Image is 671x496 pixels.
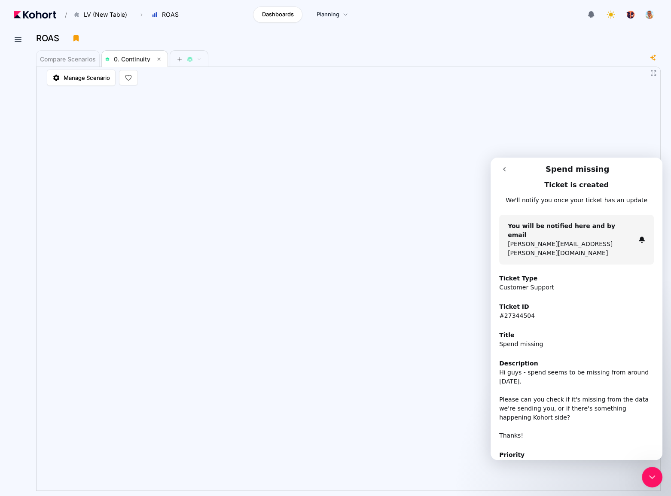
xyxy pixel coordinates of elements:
[262,10,293,19] span: Dashboards
[36,34,64,43] h3: ROAS
[64,73,110,82] span: Manage Scenario
[9,302,163,311] p: High
[14,11,56,18] img: Kohort logo
[139,11,144,18] span: ›
[650,70,657,76] button: Fullscreen
[317,10,339,19] span: Planning
[58,10,67,19] span: /
[308,6,357,23] a: Planning
[626,10,635,19] img: logo_TreesPlease_20230726120307121221.png
[491,158,662,460] iframe: Intercom live chat
[84,10,127,19] span: LV (New Table)
[47,70,116,86] a: Manage Scenario
[642,467,662,487] iframe: Intercom live chat
[114,55,150,63] span: 0. Continuity
[162,10,179,19] span: ROAS
[40,56,96,62] span: Compare Scenarios
[69,7,136,22] button: LV (New Table)
[147,7,188,22] button: ROAS
[253,6,302,23] a: Dashboards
